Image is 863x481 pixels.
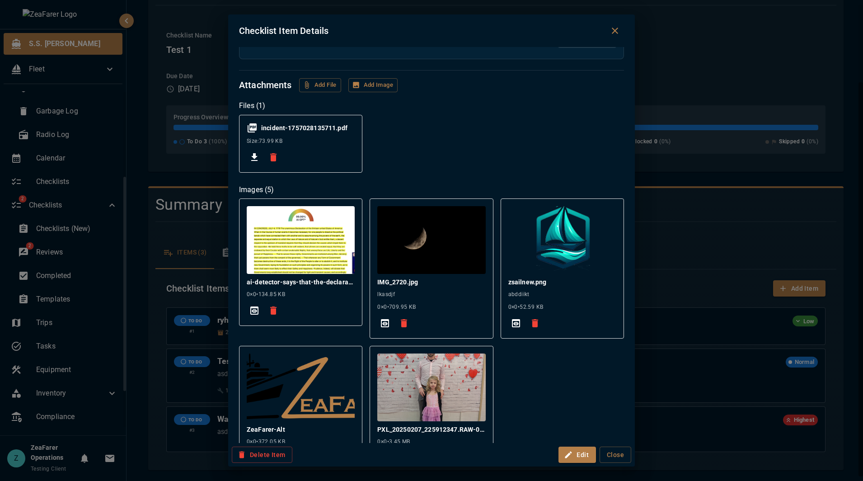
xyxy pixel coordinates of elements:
h6: Images ( 5 ) [239,184,624,196]
img: PXL_20250207_225912347.RAW-01.COVER.jpg [377,354,485,421]
h2: Checklist Item Details [239,24,606,38]
span: 0 × 0 • 52.59 KB [508,303,616,312]
span: 0 × 0 • 709.95 KB [377,303,485,312]
h6: Attachments [239,78,292,92]
button: View Full Size [247,303,262,318]
p: ai-detector-says-that-the-declaration-of-independence-was-v0-ya7e2eg9c02f1.webp [247,278,355,287]
button: Download [247,150,262,165]
p: zsailnew.png [508,278,616,287]
button: View Full Size [377,316,393,331]
img: IMG_2720.jpg [377,206,485,274]
span: 0 × 0 • 372.05 KB [247,438,355,447]
body: Rich Text Area. Press ALT-0 for help. [7,7,361,16]
button: Edit [558,447,596,463]
span: 0 × 0 • 3.45 MB [377,438,485,447]
span: lkasdjf [377,290,485,299]
button: Delete [266,303,281,318]
img: ai-detector-says-that-the-declaration-of-independence-was-v0-ya7e2eg9c02f1.webp [247,206,355,274]
button: Close dialog [606,22,624,40]
span: Size: 73.99 KB [247,137,355,146]
h6: Files ( 1 ) [239,99,624,112]
p: ZeaFarer-Alt [247,425,355,434]
button: Add Image [348,78,398,92]
span: abddiikt [508,290,616,299]
img: zsailnew.png [508,206,616,274]
button: Delete Item [232,447,292,463]
span: 0 × 0 • 134.85 KB [247,290,355,299]
button: Close [600,447,631,463]
p: PXL_20250207_225912347.RAW-01.COVER.jpg [377,425,485,434]
button: View Full Size [508,316,524,331]
p: incident-1757028135711.pdf [261,123,347,132]
p: IMG_2720.jpg [377,278,485,287]
button: Add File [299,78,341,92]
button: Delete [396,316,412,331]
img: ZeaFarer-Alt [247,354,355,421]
button: Delete [266,150,281,165]
button: Delete [527,316,543,331]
